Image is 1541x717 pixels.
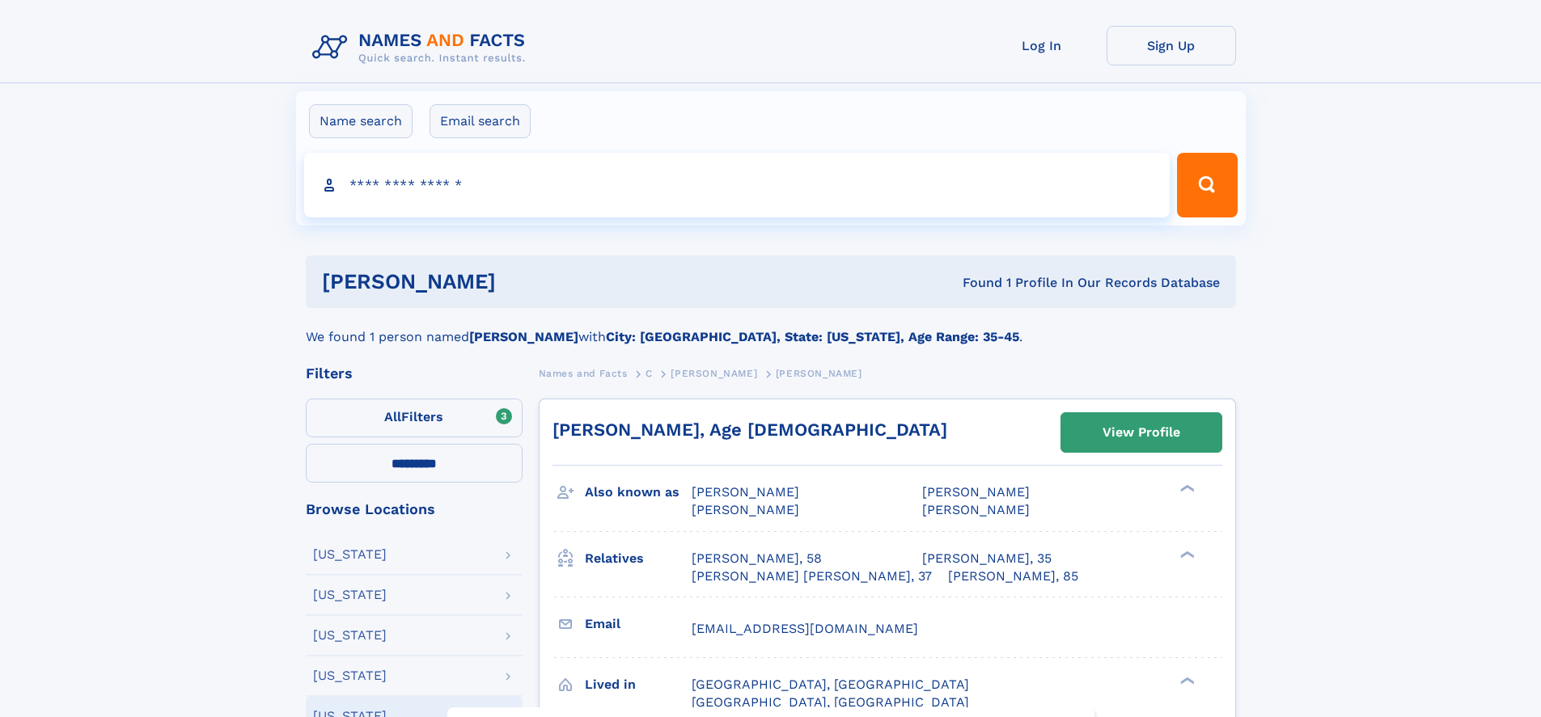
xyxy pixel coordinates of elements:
[922,550,1052,567] a: [PERSON_NAME], 35
[692,567,932,585] a: [PERSON_NAME] [PERSON_NAME], 37
[922,502,1030,517] span: [PERSON_NAME]
[692,694,969,710] span: [GEOGRAPHIC_DATA], [GEOGRAPHIC_DATA]
[729,274,1220,292] div: Found 1 Profile In Our Records Database
[306,502,523,517] div: Browse Locations
[1107,26,1236,65] a: Sign Up
[1176,675,1196,685] div: ❯
[306,308,1236,347] div: We found 1 person named with .
[1061,413,1221,452] a: View Profile
[692,550,822,567] a: [PERSON_NAME], 58
[646,363,653,383] a: C
[692,502,799,517] span: [PERSON_NAME]
[306,399,523,437] label: Filters
[313,629,387,642] div: [US_STATE]
[313,548,387,561] div: [US_STATE]
[922,484,1030,500] span: [PERSON_NAME]
[309,104,413,138] label: Name search
[646,368,653,379] span: C
[322,272,730,292] h1: [PERSON_NAME]
[306,366,523,381] div: Filters
[306,26,539,70] img: Logo Names and Facts
[776,368,862,379] span: [PERSON_NAME]
[585,671,692,698] h3: Lived in
[977,26,1107,65] a: Log In
[692,677,969,692] span: [GEOGRAPHIC_DATA], [GEOGRAPHIC_DATA]
[1103,414,1180,451] div: View Profile
[1176,549,1196,559] div: ❯
[313,669,387,682] div: [US_STATE]
[384,409,401,424] span: All
[1177,153,1237,217] button: Search Button
[606,329,1019,344] b: City: [GEOGRAPHIC_DATA], State: [US_STATE], Age Range: 35-45
[539,363,628,383] a: Names and Facts
[692,484,799,500] span: [PERSON_NAME]
[585,610,692,638] h3: Email
[585,479,692,506] h3: Also known as
[671,368,757,379] span: [PERSON_NAME]
[692,621,918,636] span: [EMAIL_ADDRESS][DOMAIN_NAME]
[313,588,387,601] div: [US_STATE]
[1176,483,1196,494] div: ❯
[469,329,578,344] b: [PERSON_NAME]
[430,104,531,138] label: Email search
[304,153,1171,217] input: search input
[552,420,947,440] a: [PERSON_NAME], Age [DEMOGRAPHIC_DATA]
[948,567,1078,585] a: [PERSON_NAME], 85
[671,363,757,383] a: [PERSON_NAME]
[585,545,692,572] h3: Relatives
